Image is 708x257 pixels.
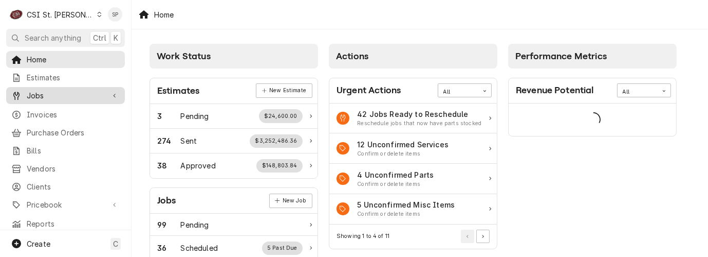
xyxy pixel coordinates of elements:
a: Go to Pricebook [6,196,125,213]
span: Performance Metrics [515,51,607,61]
div: Work Status Title [181,219,209,230]
div: Card Data [150,104,318,178]
div: Work Status Supplemental Data [256,159,303,173]
div: Card Title [337,83,401,97]
div: Action Item Suggestion [357,150,449,158]
div: Work Status Supplemental Data [259,109,303,123]
a: Work Status [150,104,318,129]
div: Card Data [329,104,497,225]
div: Card Data Filter Control [438,83,492,97]
a: Action Item [329,133,497,164]
div: Card Header [509,78,676,104]
a: Vendors [6,160,125,177]
div: Card Title [157,84,199,98]
div: Card Column Header [329,44,497,68]
span: Invoices [27,109,120,120]
a: Clients [6,178,125,195]
span: Work Status [157,51,211,61]
div: Pagination Controls [459,230,490,243]
a: Work Status [150,214,318,236]
div: Action Item Suggestion [357,210,455,218]
div: Card Column Header [508,44,677,68]
button: Go to Previous Page [461,230,474,243]
div: Card: Revenue Potential [508,78,677,136]
a: Action Item [329,164,497,194]
div: Action Item Title [357,109,481,119]
div: Card Link Button [269,194,312,208]
div: Action Item Title [357,199,455,210]
a: Bills [6,142,125,159]
span: Home [27,54,120,65]
div: Card Data [509,104,676,136]
button: Go to Next Page [476,230,490,243]
div: Card: Urgent Actions [329,78,497,249]
span: Clients [27,181,120,192]
div: Work Status Supplemental Data [262,242,303,255]
a: Work Status [150,129,318,153]
div: Card Data Filter Control [617,83,671,97]
button: Search anythingCtrlK [6,29,125,47]
div: Shelley Politte's Avatar [108,7,122,22]
span: C [113,238,118,249]
div: Action Item Suggestion [357,119,481,128]
div: Action Item Title [357,139,449,150]
div: Work Status Title [181,243,218,253]
div: CSI St. Louis's Avatar [9,7,24,22]
div: Work Status Supplemental Data [250,134,303,148]
a: Action Item [329,104,497,134]
div: Card Column Header [150,44,318,68]
div: All [623,88,653,96]
div: Card Title [157,194,176,208]
div: Work Status Title [181,160,216,171]
span: Loading... [586,109,601,130]
div: Card Footer: Pagination [329,225,497,249]
div: Card Title [516,83,594,97]
span: Search anything [25,32,81,43]
a: Invoices [6,106,125,123]
a: New Job [269,194,312,208]
span: Purchase Orders [27,127,120,138]
div: Action Item Suggestion [357,180,434,189]
div: Card Header [329,78,497,104]
div: All [443,88,473,96]
span: Pricebook [27,199,104,210]
div: Action Item Title [357,169,434,180]
span: Estimates [27,72,120,83]
div: Card Header [150,78,318,104]
a: Work Status [150,153,318,178]
a: Home [6,51,125,68]
div: Card Header [150,188,318,214]
span: Actions [336,51,368,61]
span: Jobs [27,90,104,101]
div: CSI St. [PERSON_NAME] [27,9,94,20]
div: Work Status Count [157,111,181,122]
a: New Estimate [256,83,312,98]
div: Card Column Content [508,68,677,177]
div: Current Page Details [337,232,389,241]
div: Work Status Title [181,135,197,146]
div: Work Status Count [157,160,181,171]
a: Go to Jobs [6,87,125,104]
div: Work Status Count [157,135,181,146]
div: Card Link Button [256,83,312,98]
span: Create [27,239,50,248]
a: Estimates [6,69,125,86]
div: C [9,7,24,22]
span: Vendors [27,163,120,174]
span: K [114,32,118,43]
span: Ctrl [93,32,106,43]
a: Action Item [329,194,497,225]
a: Reports [6,215,125,232]
a: Purchase Orders [6,124,125,141]
div: Card: Estimates [150,78,318,179]
span: Reports [27,218,120,229]
span: Bills [27,145,120,156]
